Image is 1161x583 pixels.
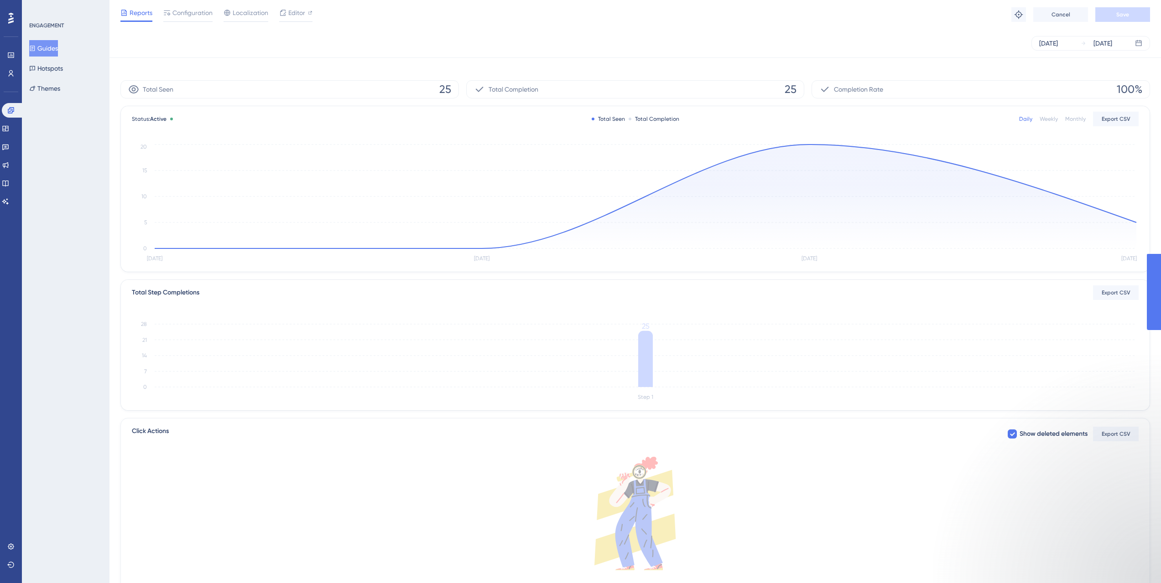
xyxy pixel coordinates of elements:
span: 25 [439,82,451,97]
span: Export CSV [1102,115,1130,123]
div: Total Completion [629,115,679,123]
tspan: 5 [144,219,147,226]
iframe: UserGuiding AI Assistant Launcher [1123,547,1150,574]
div: Monthly [1065,115,1086,123]
span: Save [1116,11,1129,18]
tspan: 14 [142,352,147,359]
tspan: 10 [141,193,147,200]
span: Cancel [1052,11,1070,18]
span: Completion Rate [834,84,883,95]
button: Guides [29,40,58,57]
span: 100% [1117,82,1142,97]
tspan: [DATE] [1121,255,1137,262]
tspan: 25 [642,322,650,330]
span: Status: [132,115,167,123]
span: Configuration [172,7,213,18]
tspan: 28 [141,321,147,327]
div: Total Seen [592,115,625,123]
tspan: [DATE] [147,255,162,262]
tspan: [DATE] [474,255,489,262]
span: 25 [785,82,797,97]
iframe: Intercom notifications message [960,515,1143,578]
button: Themes [29,80,60,97]
span: Show deleted elements [1020,428,1088,439]
span: Total Completion [489,84,538,95]
button: Cancel [1033,7,1088,22]
span: Active [150,116,167,122]
tspan: Step 1 [638,394,653,400]
span: Click Actions [132,426,169,442]
tspan: 0 [143,384,147,390]
span: Localization [233,7,268,18]
div: [DATE] [1039,38,1058,49]
div: ENGAGEMENT [29,22,64,29]
span: Export CSV [1102,430,1130,438]
button: Export CSV [1093,112,1139,126]
tspan: 15 [142,167,147,174]
tspan: [DATE] [802,255,817,262]
tspan: 20 [141,144,147,150]
div: Total Step Completions [132,287,199,298]
span: Reports [130,7,152,18]
div: Weekly [1040,115,1058,123]
span: Export CSV [1102,289,1130,296]
tspan: 21 [142,337,147,343]
span: Total Seen [143,84,173,95]
span: Editor [288,7,305,18]
div: Daily [1019,115,1032,123]
button: Save [1095,7,1150,22]
tspan: 7 [144,368,147,375]
div: [DATE] [1093,38,1112,49]
tspan: 0 [143,245,147,252]
button: Export CSV [1093,427,1139,441]
button: Hotspots [29,60,63,77]
button: Export CSV [1093,285,1139,300]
